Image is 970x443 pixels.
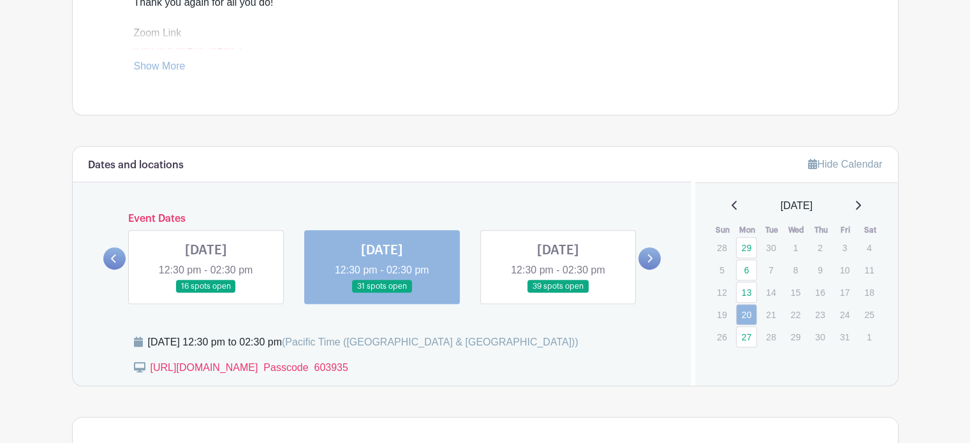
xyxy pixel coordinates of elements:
p: 26 [711,327,732,347]
a: [URL][DOMAIN_NAME] Passcode 603935 [151,362,348,373]
p: 3 [834,238,855,258]
p: 12 [711,282,732,302]
p: 24 [834,305,855,324]
p: 23 [809,305,830,324]
p: 1 [858,327,879,347]
a: 27 [736,326,757,347]
p: 4 [858,238,879,258]
p: 21 [760,305,781,324]
th: Tue [760,224,784,236]
a: Hide Calendar [808,159,882,170]
p: 28 [760,327,781,347]
span: [DATE] [781,198,812,214]
p: 2 [809,238,830,258]
a: 29 [736,237,757,258]
a: Show More [134,61,186,76]
a: 6 [736,259,757,280]
h6: Dates and locations [88,159,184,171]
p: 29 [785,327,806,347]
p: 30 [760,238,781,258]
p: 19 [711,305,732,324]
p: 14 [760,282,781,302]
span: (Pacific Time ([GEOGRAPHIC_DATA] & [GEOGRAPHIC_DATA])) [282,337,578,347]
p: 16 [809,282,830,302]
p: 9 [809,260,830,280]
div: [DATE] 12:30 pm to 02:30 pm [148,335,578,350]
a: 13 [736,282,757,303]
a: 20 [736,304,757,325]
p: 25 [858,305,879,324]
p: 18 [858,282,879,302]
th: Fri [834,224,858,236]
th: Wed [784,224,809,236]
p: 5 [711,260,732,280]
p: 17 [834,282,855,302]
p: 28 [711,238,732,258]
th: Sat [858,224,883,236]
th: Sun [710,224,735,236]
p: 1 [785,238,806,258]
p: 7 [760,260,781,280]
p: 30 [809,327,830,347]
p: 8 [785,260,806,280]
p: 22 [785,305,806,324]
p: 10 [834,260,855,280]
p: 31 [834,327,855,347]
p: 15 [785,282,806,302]
p: 11 [858,260,879,280]
a: [URL][DOMAIN_NAME] [134,43,242,54]
th: Thu [809,224,834,236]
th: Mon [735,224,760,236]
h6: Event Dates [126,213,639,225]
